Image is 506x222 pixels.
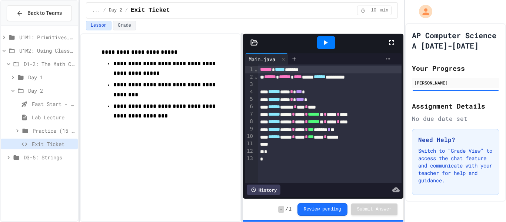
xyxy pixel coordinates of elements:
[32,140,75,148] span: Exit Ticket
[245,53,288,64] div: Main.java
[109,7,122,13] span: Day 2
[418,147,493,184] p: Switch to "Grade View" to access the chat feature and communicate with your teacher for help and ...
[289,206,292,212] span: 1
[113,21,136,30] button: Grade
[411,3,434,20] div: My Account
[245,125,254,133] div: 9
[24,60,75,68] span: D1-2: The Math Class
[278,206,284,213] span: -
[19,33,75,41] span: U1M1: Primitives, Variables, Basic I/O
[245,148,254,155] div: 12
[125,7,128,13] span: /
[245,155,254,162] div: 13
[286,206,288,212] span: /
[245,81,254,88] div: 3
[32,113,75,121] span: Lab Lecture
[412,30,499,51] h1: AP Computer Science A [DATE]-[DATE]
[368,7,380,13] span: 10
[380,7,389,13] span: min
[412,114,499,123] div: No due date set
[254,66,258,72] span: Fold line
[245,110,254,118] div: 7
[245,118,254,125] div: 8
[28,87,75,95] span: Day 2
[357,206,392,212] span: Submit Answer
[27,9,62,17] span: Back to Teams
[475,192,499,215] iframe: chat widget
[92,7,100,13] span: ...
[414,79,497,86] div: [PERSON_NAME]
[245,133,254,140] div: 10
[445,160,499,192] iframe: chat widget
[131,6,170,15] span: Exit Ticket
[103,7,106,13] span: /
[24,153,75,161] span: D3-5: Strings
[412,63,499,73] h2: Your Progress
[351,203,398,215] button: Submit Answer
[7,5,72,21] button: Back to Teams
[33,127,75,135] span: Practice (15 mins)
[245,73,254,81] div: 2
[245,140,254,148] div: 11
[245,88,254,96] div: 4
[32,100,75,108] span: Fast Start - Quiz
[245,66,254,73] div: 1
[254,74,258,80] span: Fold line
[28,73,75,81] span: Day 1
[245,103,254,110] div: 6
[297,203,347,216] button: Review pending
[245,96,254,103] div: 5
[19,47,75,54] span: U1M2: Using Classes and Objects
[412,101,499,111] h2: Assignment Details
[86,21,111,30] button: Lesson
[245,55,279,63] div: Main.java
[418,135,493,144] h3: Need Help?
[247,185,280,195] div: History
